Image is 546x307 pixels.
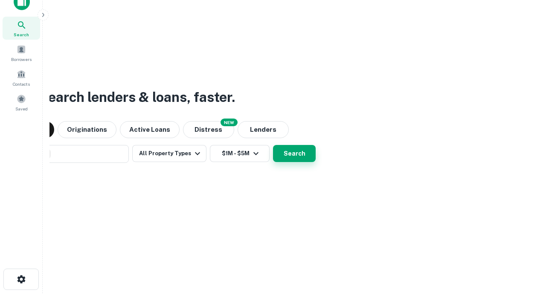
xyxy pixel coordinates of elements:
button: Active Loans [120,121,180,138]
button: All Property Types [132,145,206,162]
span: Contacts [13,81,30,87]
span: Saved [15,105,28,112]
a: Search [3,17,40,40]
a: Contacts [3,66,40,89]
span: Search [14,31,29,38]
div: NEW [221,119,238,126]
span: Borrowers [11,56,32,63]
a: Borrowers [3,41,40,64]
button: Search distressed loans with lien and other non-mortgage details. [183,121,234,138]
button: Lenders [238,121,289,138]
h3: Search lenders & loans, faster. [39,87,235,107]
button: Originations [58,121,116,138]
iframe: Chat Widget [503,239,546,280]
button: $1M - $5M [210,145,270,162]
a: Saved [3,91,40,114]
button: Search [273,145,316,162]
